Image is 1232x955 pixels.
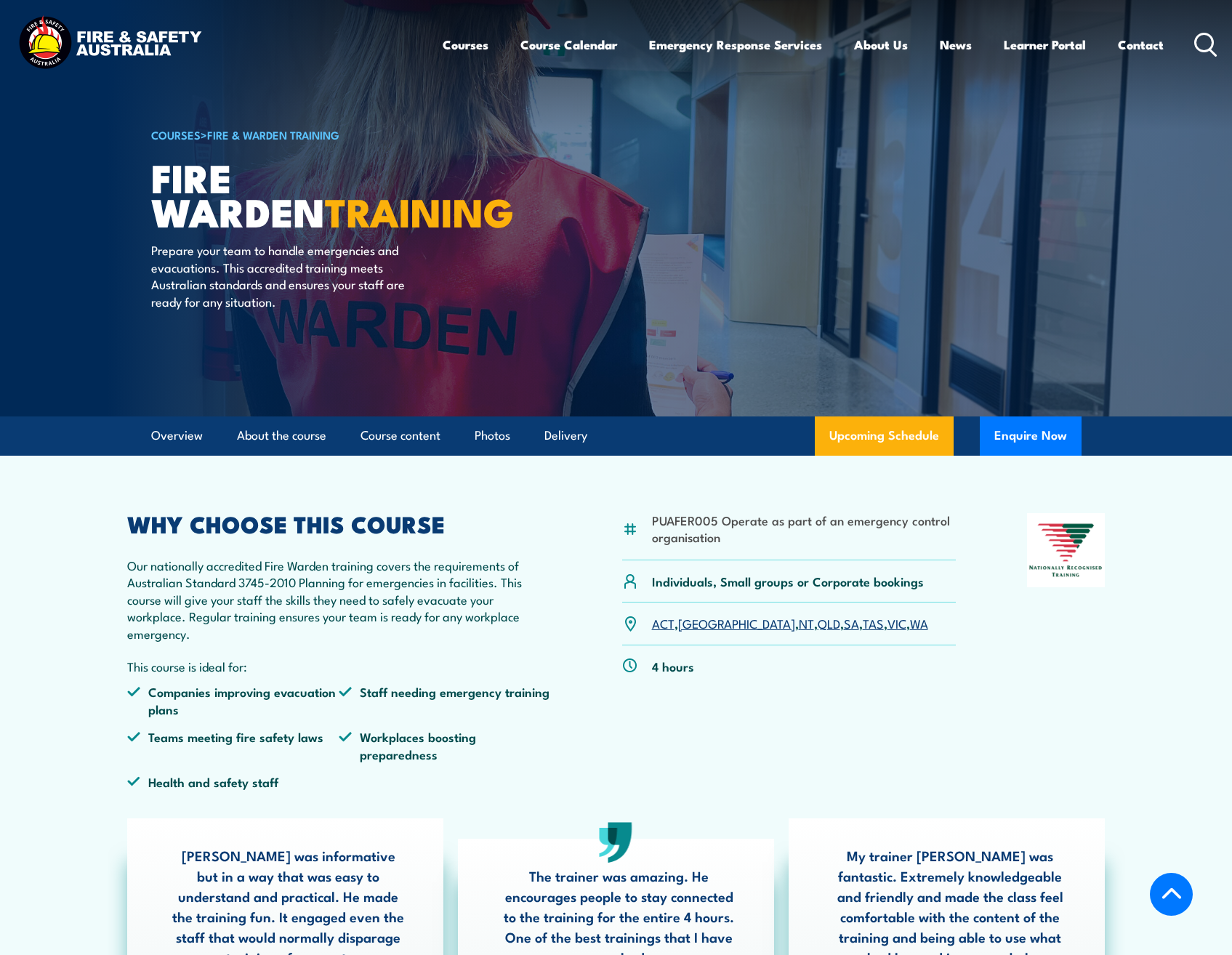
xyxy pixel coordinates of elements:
[652,512,957,546] li: PUAFER005 Operate as part of an emergency control organisation
[325,180,514,241] strong: TRAINING
[127,728,339,762] li: Teams meeting fire safety laws
[1027,513,1106,587] img: Nationally Recognised Training logo.
[151,241,416,310] p: Prepare your team to handle emergencies and evacuations. This accredited training meets Australia...
[443,25,488,64] a: Courses
[887,614,906,632] a: VIC
[127,557,552,642] p: Our nationally accredited Fire Warden training covers the requirements of Australian Standard 374...
[799,614,814,632] a: NT
[475,416,510,455] a: Photos
[863,614,884,632] a: TAS
[1004,25,1086,64] a: Learner Portal
[207,126,339,142] a: Fire & Warden Training
[151,160,510,227] h1: Fire Warden
[237,416,326,455] a: About the course
[649,25,822,64] a: Emergency Response Services
[980,416,1082,456] button: Enquire Now
[652,658,694,674] p: 4 hours
[339,728,551,762] li: Workplaces boosting preparedness
[544,416,587,455] a: Delivery
[854,25,908,64] a: About Us
[361,416,440,455] a: Course content
[151,416,203,455] a: Overview
[652,615,928,632] p: , , , , , , ,
[910,614,928,632] a: WA
[678,614,795,632] a: [GEOGRAPHIC_DATA]
[652,573,924,589] p: Individuals, Small groups or Corporate bookings
[151,126,201,142] a: COURSES
[844,614,859,632] a: SA
[818,614,840,632] a: QLD
[127,683,339,717] li: Companies improving evacuation plans
[652,614,675,632] a: ACT
[127,658,552,674] p: This course is ideal for:
[151,126,510,143] h6: >
[940,25,972,64] a: News
[127,513,552,533] h2: WHY CHOOSE THIS COURSE
[1118,25,1164,64] a: Contact
[520,25,617,64] a: Course Calendar
[127,773,339,790] li: Health and safety staff
[815,416,954,456] a: Upcoming Schedule
[339,683,551,717] li: Staff needing emergency training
